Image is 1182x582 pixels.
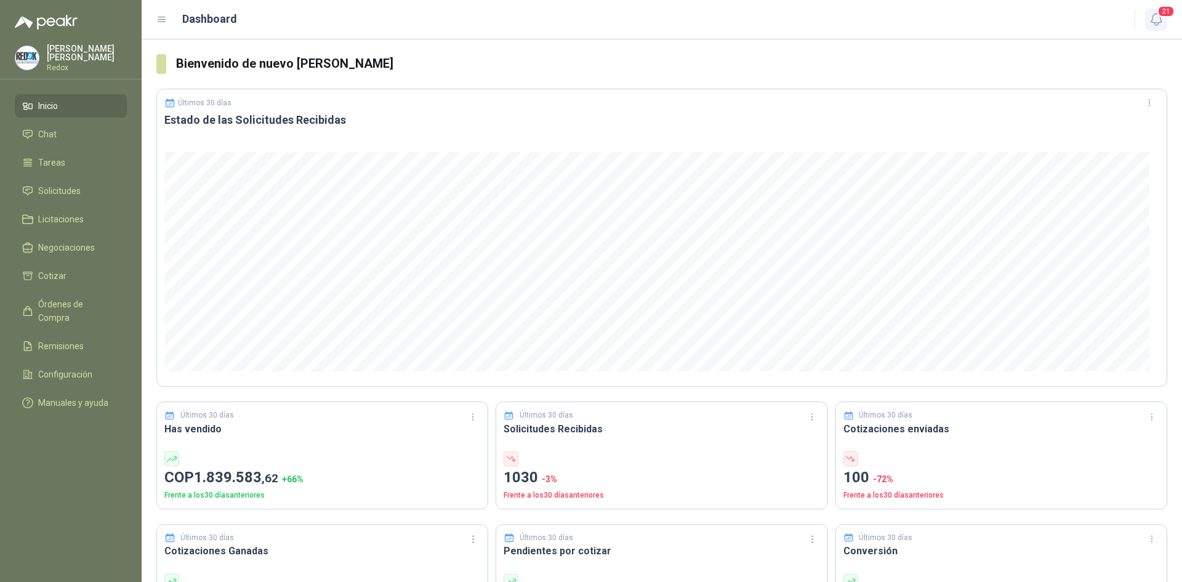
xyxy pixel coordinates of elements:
[47,64,127,71] p: Redox
[180,532,234,544] p: Últimos 30 días
[542,474,557,484] span: -3 %
[38,99,58,113] span: Inicio
[504,421,819,437] h3: Solicitudes Recibidas
[164,490,480,501] p: Frente a los 30 días anteriores
[15,179,127,203] a: Solicitudes
[504,543,819,559] h3: Pendientes por cotizar
[859,410,912,421] p: Últimos 30 días
[164,421,480,437] h3: Has vendido
[843,466,1159,490] p: 100
[843,490,1159,501] p: Frente a los 30 días anteriores
[47,44,127,62] p: [PERSON_NAME] [PERSON_NAME]
[504,490,819,501] p: Frente a los 30 días anteriores
[520,532,573,544] p: Últimos 30 días
[859,532,912,544] p: Últimos 30 días
[15,391,127,414] a: Manuales y ayuda
[15,236,127,259] a: Negociaciones
[38,269,66,283] span: Cotizar
[15,334,127,358] a: Remisiones
[38,241,95,254] span: Negociaciones
[38,212,84,226] span: Licitaciones
[15,208,127,231] a: Licitaciones
[843,421,1159,437] h3: Cotizaciones enviadas
[38,396,108,410] span: Manuales y ayuda
[194,469,278,486] span: 1.839.583
[176,54,1167,73] h3: Bienvenido de nuevo [PERSON_NAME]
[282,474,304,484] span: + 66 %
[38,297,115,325] span: Órdenes de Compra
[262,471,278,485] span: ,62
[38,368,92,381] span: Configuración
[15,15,78,30] img: Logo peakr
[15,46,39,70] img: Company Logo
[182,10,237,28] h1: Dashboard
[15,293,127,329] a: Órdenes de Compra
[38,156,65,169] span: Tareas
[1157,6,1175,17] span: 21
[38,127,57,141] span: Chat
[504,466,819,490] p: 1030
[180,410,234,421] p: Últimos 30 días
[164,113,1159,127] h3: Estado de las Solicitudes Recibidas
[520,410,573,421] p: Últimos 30 días
[15,151,127,174] a: Tareas
[15,123,127,146] a: Chat
[15,94,127,118] a: Inicio
[164,543,480,559] h3: Cotizaciones Ganadas
[38,339,84,353] span: Remisiones
[38,184,81,198] span: Solicitudes
[843,543,1159,559] h3: Conversión
[178,99,231,107] p: Últimos 30 días
[15,363,127,386] a: Configuración
[15,264,127,288] a: Cotizar
[1145,9,1167,31] button: 21
[164,466,480,490] p: COP
[873,474,893,484] span: -72 %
